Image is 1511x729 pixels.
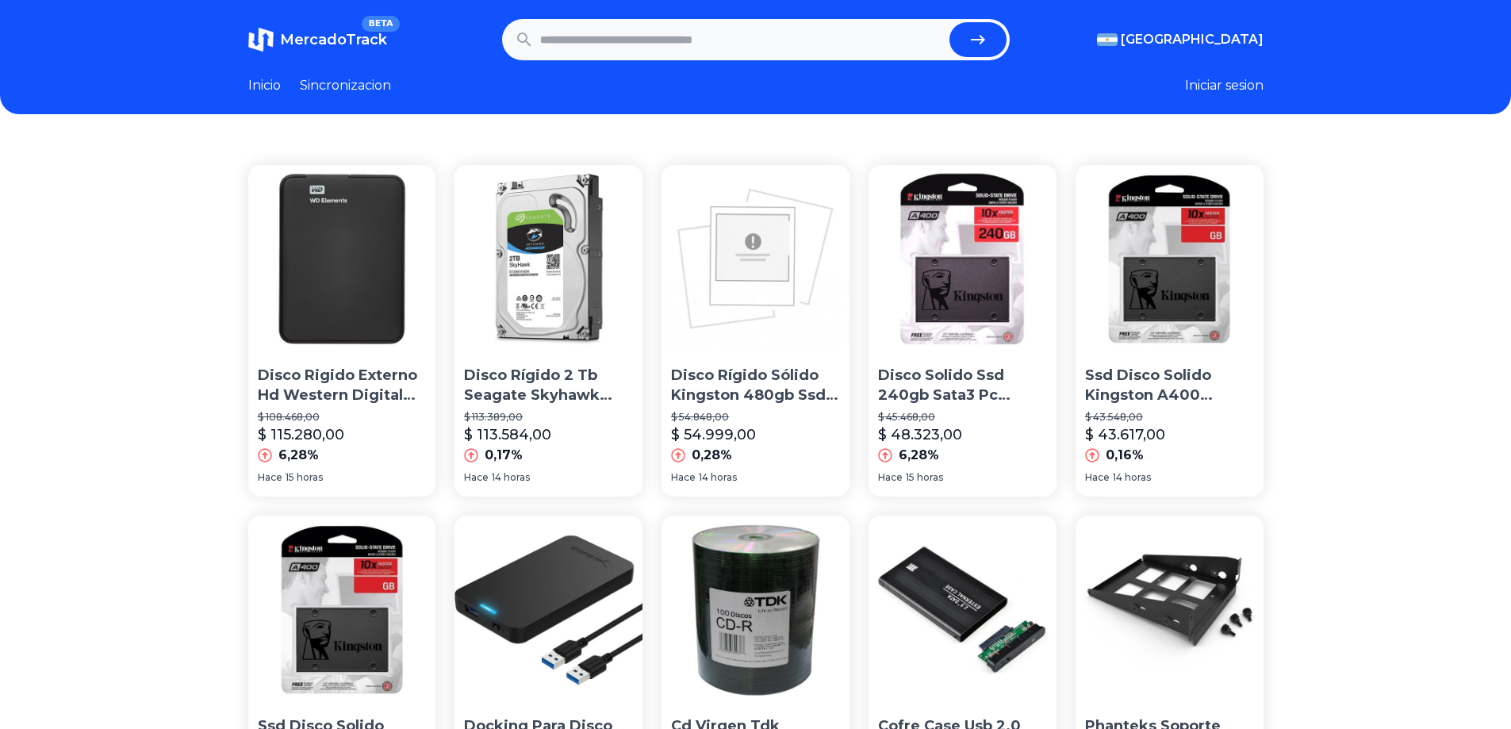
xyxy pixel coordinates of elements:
p: Disco Rígido 2 Tb Seagate Skyhawk Simil Purple Wd Dvr Cct [464,366,633,405]
a: Ssd Disco Solido Kingston A400 240gb Pc Gamer Sata 3Ssd Disco Solido Kingston A400 240gb Pc Gamer... [1076,165,1264,497]
p: $ 45.468,00 [878,411,1047,424]
a: Inicio [248,76,281,95]
img: Ssd Disco Solido Kingston A400 240gb Pc Gamer Sata 3 [1076,165,1264,353]
a: Disco Rigido Externo Hd Western Digital 1tb Usb 3.0 Win/macDisco Rigido Externo Hd Western Digita... [248,165,436,497]
img: Cofre Case Usb 2.0 Disco Rígido Hd 2.5 Sata De Notebook [869,516,1057,704]
p: Disco Rígido Sólido Kingston 480gb Ssd Now A400 Sata3 2.5 [671,366,840,405]
button: [GEOGRAPHIC_DATA] [1097,30,1264,49]
span: 14 horas [492,471,530,484]
span: Hace [258,471,282,484]
p: Disco Rigido Externo Hd Western Digital 1tb Usb 3.0 Win/mac [258,366,427,405]
p: $ 54.848,00 [671,411,840,424]
span: Hace [464,471,489,484]
p: $ 115.280,00 [258,424,344,446]
a: Disco Solido Ssd 240gb Sata3 Pc Notebook MacDisco Solido Ssd 240gb Sata3 Pc Notebook Mac$ 45.468,... [869,165,1057,497]
span: BETA [362,16,399,32]
img: Cd Virgen Tdk Estampad,700mb 80 Minutos Bulk X100,avellaneda [662,516,849,704]
img: MercadoTrack [248,27,274,52]
img: Disco Solido Ssd 240gb Sata3 Pc Notebook Mac [869,165,1057,353]
span: 14 horas [699,471,737,484]
button: Iniciar sesion [1185,76,1264,95]
p: $ 113.584,00 [464,424,551,446]
p: $ 43.617,00 [1085,424,1165,446]
p: 6,28% [278,446,319,465]
p: $ 43.548,00 [1085,411,1254,424]
p: 6,28% [899,446,939,465]
span: 14 horas [1113,471,1151,484]
img: Ssd Disco Solido Kingston A400 240gb Sata 3 Simil Uv400 [248,516,436,704]
span: MercadoTrack [280,31,387,48]
p: 0,28% [692,446,732,465]
p: Disco Solido Ssd 240gb Sata3 Pc Notebook Mac [878,366,1047,405]
a: Disco Rígido Sólido Kingston 480gb Ssd Now A400 Sata3 2.5Disco Rígido Sólido Kingston 480gb Ssd N... [662,165,849,497]
span: 15 horas [906,471,943,484]
img: Disco Rígido Sólido Kingston 480gb Ssd Now A400 Sata3 2.5 [662,165,849,353]
img: Disco Rigido Externo Hd Western Digital 1tb Usb 3.0 Win/mac [248,165,436,353]
p: 0,17% [485,446,523,465]
p: $ 113.389,00 [464,411,633,424]
p: 0,16% [1106,446,1144,465]
p: $ 54.999,00 [671,424,756,446]
a: MercadoTrackBETA [248,27,387,52]
span: 15 horas [286,471,323,484]
span: Hace [671,471,696,484]
p: $ 48.323,00 [878,424,962,446]
span: Hace [1085,471,1110,484]
img: Disco Rígido 2 Tb Seagate Skyhawk Simil Purple Wd Dvr Cct [454,165,642,353]
span: [GEOGRAPHIC_DATA] [1121,30,1264,49]
img: Docking Para Disco Rigido - Sabrent - 2.5 - Usb 3.0 Hdd/ssd [454,516,642,704]
span: Hace [878,471,903,484]
a: Sincronizacion [300,76,391,95]
p: Ssd Disco Solido Kingston A400 240gb Pc Gamer Sata 3 [1085,366,1254,405]
img: Phanteks Soporte Hdd Modular Para Disco 3.5 - 2.5 Metálico [1076,516,1264,704]
p: $ 108.468,00 [258,411,427,424]
a: Disco Rígido 2 Tb Seagate Skyhawk Simil Purple Wd Dvr CctDisco Rígido 2 Tb Seagate Skyhawk Simil ... [454,165,642,497]
img: Argentina [1097,33,1118,46]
